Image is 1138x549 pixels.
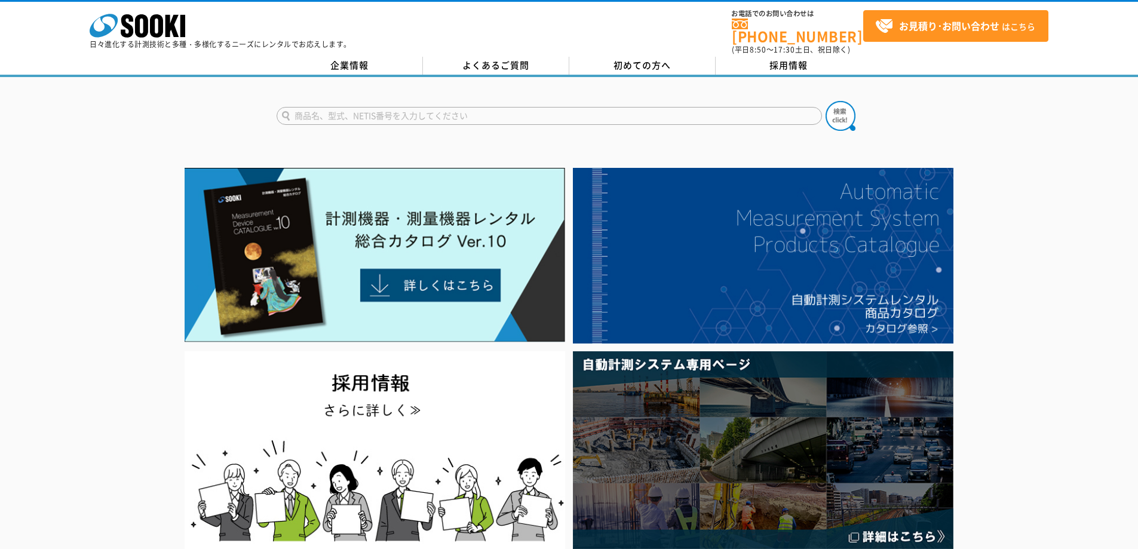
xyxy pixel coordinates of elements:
[277,107,822,125] input: 商品名、型式、NETIS番号を入力してください
[875,17,1035,35] span: はこちら
[826,101,855,131] img: btn_search.png
[573,351,953,549] img: 自動計測システム専用ページ
[750,44,766,55] span: 8:50
[573,168,953,343] img: 自動計測システムカタログ
[185,168,565,342] img: Catalog Ver10
[732,10,863,17] span: お電話でのお問い合わせは
[90,41,351,48] p: 日々進化する計測技術と多種・多様化するニーズにレンタルでお応えします。
[732,19,863,43] a: [PHONE_NUMBER]
[716,57,862,75] a: 採用情報
[277,57,423,75] a: 企業情報
[185,351,565,549] img: SOOKI recruit
[569,57,716,75] a: 初めての方へ
[774,44,795,55] span: 17:30
[423,57,569,75] a: よくあるご質問
[732,44,850,55] span: (平日 ～ 土日、祝日除く)
[899,19,999,33] strong: お見積り･お問い合わせ
[614,59,671,72] span: 初めての方へ
[863,10,1048,42] a: お見積り･お問い合わせはこちら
